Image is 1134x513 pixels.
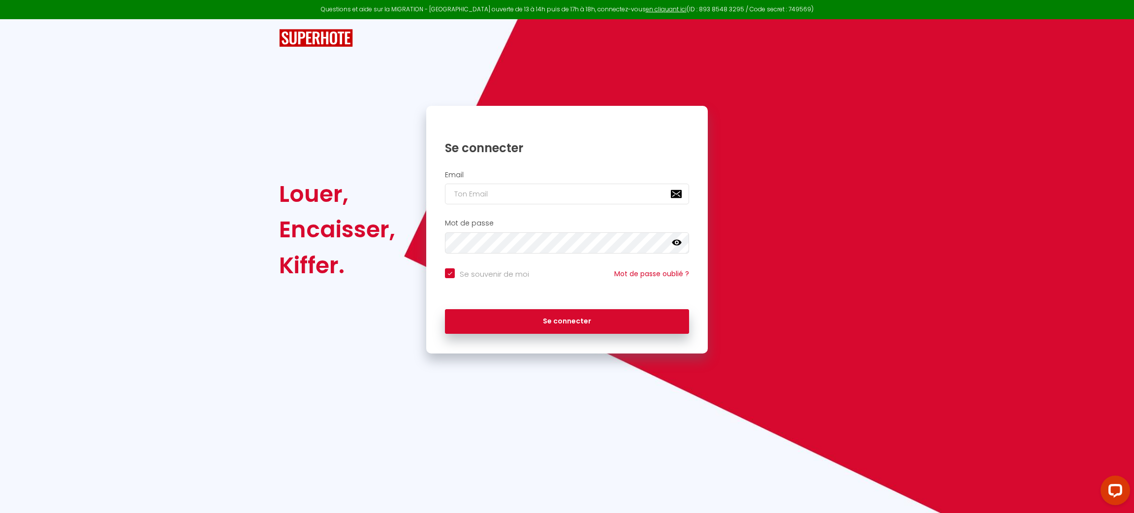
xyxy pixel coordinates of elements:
a: Mot de passe oublié ? [614,269,689,279]
a: en cliquant ici [646,5,687,13]
button: Se connecter [445,309,689,334]
h1: Se connecter [445,140,689,156]
input: Ton Email [445,184,689,204]
h2: Email [445,171,689,179]
iframe: LiveChat chat widget [1093,472,1134,513]
div: Kiffer. [279,248,395,283]
img: SuperHote logo [279,29,353,47]
h2: Mot de passe [445,219,689,227]
div: Encaisser, [279,212,395,247]
div: Louer, [279,176,395,212]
